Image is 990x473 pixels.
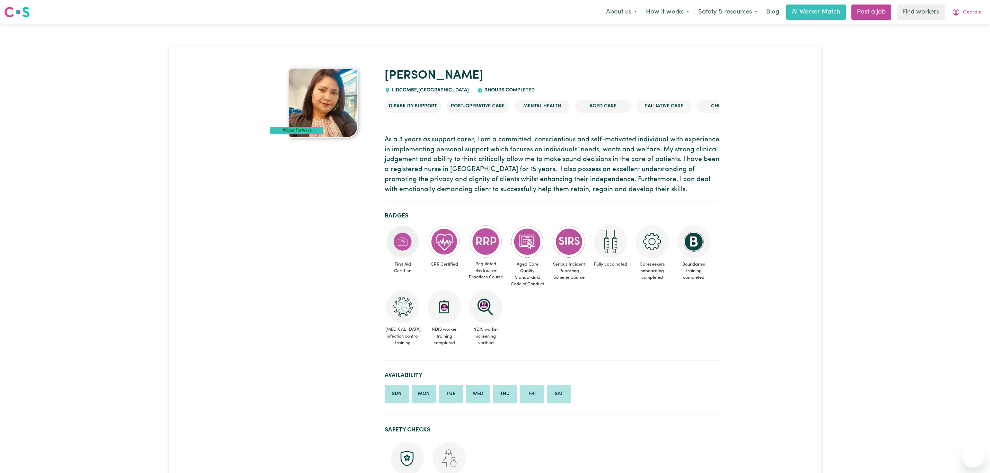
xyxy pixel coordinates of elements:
button: Safety & resources [694,5,762,19]
li: Child care [697,100,753,113]
span: Geordie [963,9,981,16]
a: Find workers [897,5,945,20]
li: Aged Care [575,100,631,113]
img: Care and support worker has completed CPR Certification [428,225,461,258]
h2: Badges [385,212,719,220]
span: [MEDICAL_DATA] infection control training [385,323,421,349]
button: About us [602,5,641,19]
img: CS Academy: Careseekers Onboarding course completed [636,225,669,258]
iframe: Button to launch messaging window, conversation in progress [962,445,984,467]
h2: Safety Checks [385,426,719,434]
a: Blog [762,5,783,20]
a: [PERSON_NAME] [385,70,483,82]
a: AI Worker Match [786,5,846,20]
li: Palliative care [636,100,692,113]
li: Disability Support [385,100,441,113]
span: 0 hours completed [483,88,535,93]
img: Care and support worker has completed First Aid Certification [386,225,419,258]
h2: Availability [385,372,719,379]
li: Available on Tuesday [439,385,463,403]
li: Available on Friday [520,385,544,403]
button: How it works [641,5,694,19]
img: CS Academy: Serious Incident Reporting Scheme course completed [552,225,586,258]
span: Fully vaccinated [593,258,629,270]
span: NDIS worker screening verified [468,323,504,349]
img: CS Academy: Introduction to NDIS Worker Training course completed [428,290,461,323]
a: Post a job [851,5,891,20]
span: NDIS worker training completed [426,323,462,349]
span: Regulated Restrictive Practices Course [468,258,504,284]
img: CS Academy: Boundaries in care and support work course completed [677,225,710,258]
img: CS Academy: Aged Care Quality Standards & Code of Conduct course completed [511,225,544,258]
span: Aged Care Quality Standards & Code of Conduct [509,258,545,291]
img: NDIS Worker Screening Verified [469,290,502,323]
a: Careseekers logo [4,4,30,20]
div: #OpenForWork [270,127,323,134]
li: Available on Monday [412,385,436,403]
li: Available on Saturday [547,385,571,403]
span: First Aid Certified [385,258,421,277]
button: My Account [947,5,986,19]
img: CS Academy: Regulated Restrictive Practices course completed [469,225,502,258]
span: Serious Incident Reporting Scheme Course [551,258,587,284]
img: Care and support worker has received 2 doses of COVID-19 vaccine [594,225,627,258]
li: Available on Wednesday [466,385,490,403]
li: Available on Thursday [493,385,517,403]
span: Boundaries training completed [676,258,712,284]
img: Careseekers logo [4,6,30,18]
a: Sharmila's profile picture'#OpenForWork [270,69,376,138]
span: Careseekers onboarding completed [634,258,670,284]
p: As a 3 years as support carer, I am a committed, conscientious and self-motivated individual with... [385,135,719,195]
span: LIDCOMBE , [GEOGRAPHIC_DATA] [390,88,469,93]
li: Mental Health [514,100,570,113]
img: Sharmila [289,69,358,138]
img: CS Academy: COVID-19 Infection Control Training course completed [386,290,419,323]
li: Available on Sunday [385,385,409,403]
li: Post-operative care [447,100,509,113]
span: CPR Certified [426,258,462,270]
